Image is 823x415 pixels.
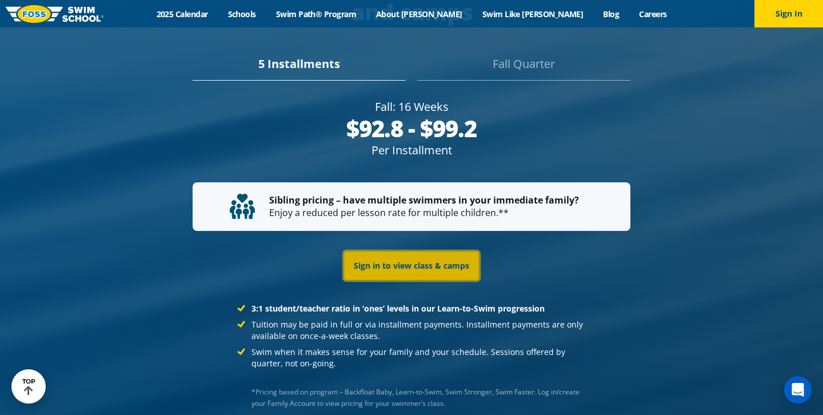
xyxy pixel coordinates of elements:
div: $92.8 - $99.2 [193,115,631,142]
a: Blog [593,9,629,19]
a: Sign in to view class & camps [344,252,479,280]
div: TOP [22,378,35,396]
img: FOSS Swim School Logo [6,5,103,23]
p: Enjoy a reduced per lesson rate for multiple children.** [230,194,594,220]
li: Tuition may be paid in full or via installment payments. Installment payments are only available ... [237,319,585,342]
a: About [PERSON_NAME] [366,9,473,19]
div: Per Installment [193,142,631,158]
strong: 3:1 student/teacher ratio in ‘ones’ levels in our Learn-to-Swim progression [251,303,545,314]
a: Swim Path® Program [266,9,366,19]
img: tuition-family-children.svg [230,194,255,219]
a: Swim Like [PERSON_NAME] [472,9,593,19]
li: Swim when it makes sense for your family and your schedule. Sessions offered by quarter, not on-g... [237,346,585,369]
strong: Sibling pricing – have multiple swimmers in your immediate family? [269,194,579,206]
p: *Pricing based on program – Backfloat Baby, Learn-to-Swim, Swim Stronger, Swim Faster. Log in/cre... [251,386,585,409]
a: 2025 Calendar [146,9,218,19]
div: Fall: 16 Weeks [193,99,631,115]
a: Careers [629,9,677,19]
div: Fall Quarter [417,55,630,81]
div: 5 Installments [193,55,406,81]
div: Open Intercom Messenger [784,376,812,404]
a: Schools [218,9,266,19]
